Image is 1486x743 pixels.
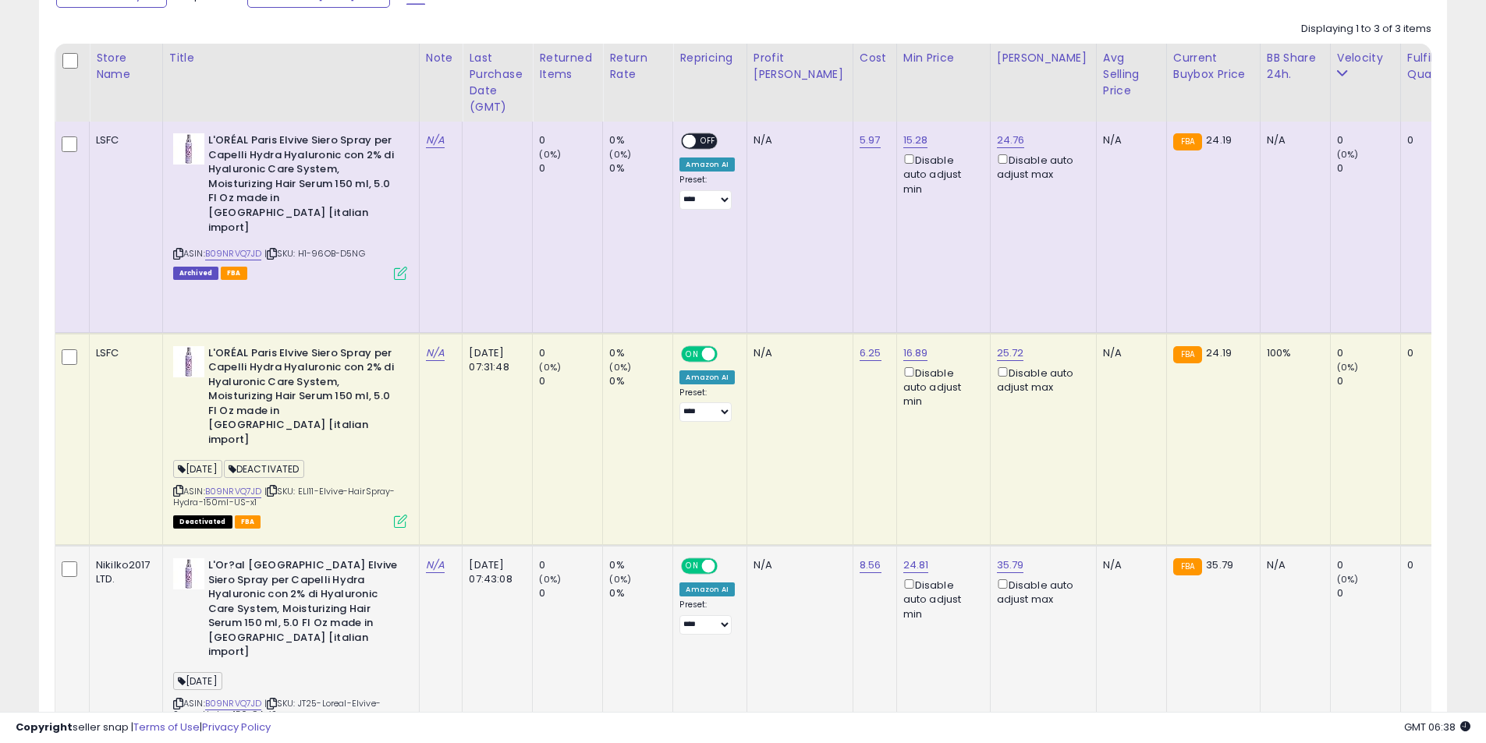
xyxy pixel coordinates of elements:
small: FBA [1173,133,1202,150]
div: seller snap | | [16,720,271,735]
small: (0%) [609,148,631,161]
div: Amazon AI [679,370,734,384]
strong: Copyright [16,720,73,734]
small: FBA [1173,558,1202,575]
small: (0%) [539,573,561,586]
div: LSFC [96,346,151,360]
div: ASIN: [173,346,407,527]
span: ON [683,560,703,573]
span: [DATE] [173,672,222,690]
div: Disable auto adjust max [997,576,1084,607]
div: Min Price [903,50,984,66]
div: 0 [1337,161,1400,175]
div: Title [169,50,413,66]
div: Profit [PERSON_NAME] [754,50,846,83]
span: | SKU: H1-96OB-D5NG [264,247,365,260]
div: N/A [1267,133,1318,147]
span: FBA [221,267,247,280]
b: L'ORÉAL Paris Elvive Siero Spray per Capelli Hydra Hyaluronic con 2% di Hyaluronic Care System, M... [208,133,398,239]
div: Last Purchase Date (GMT) [469,50,526,115]
span: 35.79 [1206,557,1233,572]
a: 6.25 [860,345,881,361]
a: N/A [426,345,445,361]
div: 0 [1337,558,1400,572]
a: Terms of Use [133,720,200,734]
div: Disable auto adjust min [903,364,978,409]
a: 35.79 [997,557,1024,573]
div: 0% [609,558,672,572]
div: Fulfillable Quantity [1407,50,1461,83]
div: Disable auto adjust max [997,151,1084,182]
span: 24.19 [1206,133,1232,147]
div: Preset: [679,175,734,210]
div: 0 [1337,346,1400,360]
div: Cost [860,50,890,66]
div: 0 [1407,133,1456,147]
img: 31oNxUCKnkL._SL40_.jpg [173,133,204,165]
div: Velocity [1337,50,1394,66]
a: B09NRVQ7JD [205,697,262,710]
div: 0% [609,161,672,175]
span: OFF [715,560,740,573]
div: Nikilko2017 LTD. [96,558,151,586]
div: Amazon AI [679,157,734,172]
div: 0% [609,586,672,600]
a: Privacy Policy [202,720,271,734]
b: L'Or?al [GEOGRAPHIC_DATA] Elvive Siero Spray per Capelli Hydra Hyaluronic con 2% di Hyaluronic Ca... [208,558,398,663]
small: (0%) [1337,148,1359,161]
div: 0 [1337,133,1400,147]
div: N/A [754,558,841,572]
small: (0%) [609,361,631,373]
small: (0%) [539,361,561,373]
div: [DATE] 07:43:08 [469,558,520,586]
a: 5.97 [860,133,881,148]
div: 0% [609,346,672,360]
small: FBA [1173,346,1202,363]
div: 0 [1337,374,1400,388]
span: [DATE] [173,460,222,478]
small: (0%) [539,148,561,161]
span: FBA [235,515,261,529]
span: OFF [697,135,722,148]
div: [DATE] 07:31:48 [469,346,520,374]
span: ON [683,347,703,360]
span: 2025-08-12 06:38 GMT [1404,720,1470,734]
img: 31oNxUCKnkL._SL40_.jpg [173,558,204,589]
div: Current Buybox Price [1173,50,1254,83]
div: 0 [539,346,602,360]
small: (0%) [1337,573,1359,586]
span: DEACTIVATED [224,460,304,478]
div: 0 [539,374,602,388]
a: 16.89 [903,345,928,361]
div: 0 [1337,586,1400,600]
a: 24.76 [997,133,1025,148]
div: Disable auto adjust max [997,364,1084,394]
div: N/A [1267,558,1318,572]
div: 0 [539,558,602,572]
div: 0% [609,133,672,147]
div: ASIN: [173,133,407,278]
div: 0 [1407,346,1456,360]
div: Repricing [679,50,739,66]
div: Amazon AI [679,582,734,596]
b: L'ORÉAL Paris Elvive Siero Spray per Capelli Hydra Hyaluronic con 2% di Hyaluronic Care System, M... [208,346,398,451]
div: Return Rate [609,50,666,83]
div: N/A [754,133,841,147]
a: 24.81 [903,557,929,573]
a: B09NRVQ7JD [205,485,262,498]
div: 0 [539,161,602,175]
span: OFF [715,347,740,360]
div: N/A [754,346,841,360]
a: B09NRVQ7JD [205,247,262,260]
div: BB Share 24h. [1267,50,1324,83]
div: 0 [539,586,602,600]
div: Avg Selling Price [1103,50,1160,99]
div: Displaying 1 to 3 of 3 items [1301,22,1431,37]
div: N/A [1103,133,1154,147]
span: 24.19 [1206,345,1232,360]
a: N/A [426,133,445,148]
span: Listings that have been deleted from Seller Central [173,267,218,280]
div: Store Name [96,50,156,83]
div: [PERSON_NAME] [997,50,1090,66]
span: | SKU: JT25-Loreal-Elvive-Spray-Hydra-150-CA-X1 [173,697,381,720]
